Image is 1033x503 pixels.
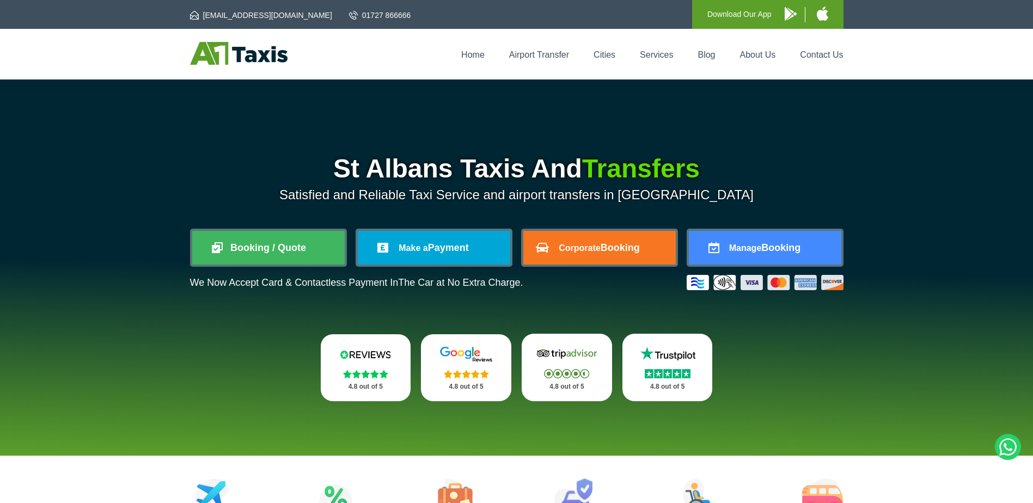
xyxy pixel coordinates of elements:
[582,154,700,183] span: Transfers
[399,243,427,253] span: Make a
[433,346,499,363] img: Google
[698,50,715,59] a: Blog
[190,156,843,182] h1: St Albans Taxis And
[534,346,600,362] img: Tripadvisor
[190,10,332,21] a: [EMAIL_ADDRESS][DOMAIN_NAME]
[522,334,612,401] a: Tripadvisor Stars 4.8 out of 5
[398,277,523,288] span: The Car at No Extra Charge.
[645,369,690,378] img: Stars
[740,50,776,59] a: About Us
[689,231,841,265] a: ManageBooking
[349,10,411,21] a: 01727 866666
[559,243,600,253] span: Corporate
[707,8,772,21] p: Download Our App
[190,277,523,289] p: We Now Accept Card & Contactless Payment In
[640,50,673,59] a: Services
[190,42,288,65] img: A1 Taxis St Albans LTD
[687,275,843,290] img: Credit And Debit Cards
[622,334,713,401] a: Trustpilot Stars 4.8 out of 5
[461,50,485,59] a: Home
[785,7,797,21] img: A1 Taxis Android App
[343,370,388,378] img: Stars
[509,50,569,59] a: Airport Transfer
[444,370,489,378] img: Stars
[333,380,399,394] p: 4.8 out of 5
[333,346,398,363] img: Reviews.io
[544,369,589,378] img: Stars
[321,334,411,401] a: Reviews.io Stars 4.8 out of 5
[729,243,762,253] span: Manage
[358,231,510,265] a: Make aPayment
[594,50,615,59] a: Cities
[192,231,345,265] a: Booking / Quote
[421,334,511,401] a: Google Stars 4.8 out of 5
[800,50,843,59] a: Contact Us
[433,380,499,394] p: 4.8 out of 5
[534,380,600,394] p: 4.8 out of 5
[190,187,843,203] p: Satisfied and Reliable Taxi Service and airport transfers in [GEOGRAPHIC_DATA]
[523,231,676,265] a: CorporateBooking
[635,346,700,362] img: Trustpilot
[634,380,701,394] p: 4.8 out of 5
[817,7,828,21] img: A1 Taxis iPhone App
